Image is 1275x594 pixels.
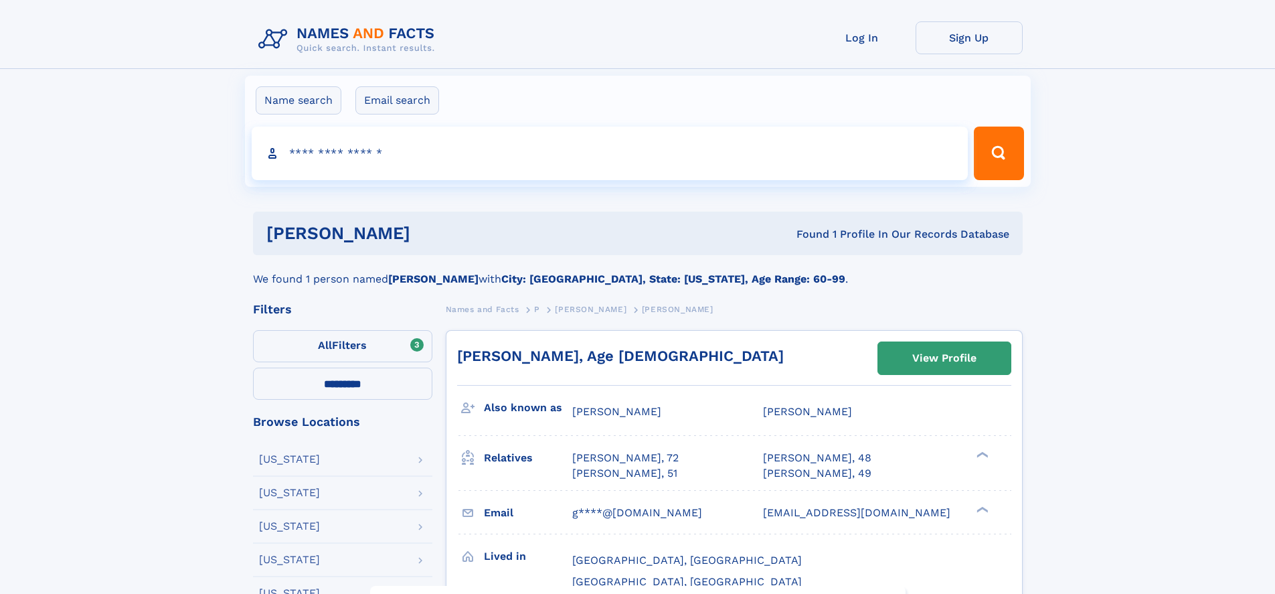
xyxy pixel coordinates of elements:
[253,330,432,362] label: Filters
[555,305,626,314] span: [PERSON_NAME]
[763,466,871,481] a: [PERSON_NAME], 49
[572,405,661,418] span: [PERSON_NAME]
[878,342,1011,374] a: View Profile
[572,451,679,465] a: [PERSON_NAME], 72
[484,502,572,524] h3: Email
[388,273,479,285] b: [PERSON_NAME]
[809,21,916,54] a: Log In
[457,348,784,364] a: [PERSON_NAME], Age [DEMOGRAPHIC_DATA]
[534,305,540,314] span: P
[355,86,439,115] label: Email search
[912,343,976,374] div: View Profile
[446,301,519,317] a: Names and Facts
[572,554,802,567] span: [GEOGRAPHIC_DATA], [GEOGRAPHIC_DATA]
[266,225,604,242] h1: [PERSON_NAME]
[484,545,572,568] h3: Lived in
[916,21,1023,54] a: Sign Up
[318,339,332,352] span: All
[642,305,713,314] span: [PERSON_NAME]
[572,466,677,481] a: [PERSON_NAME], 51
[259,454,320,465] div: [US_STATE]
[763,405,852,418] span: [PERSON_NAME]
[253,21,446,58] img: Logo Names and Facts
[603,227,1009,242] div: Found 1 Profile In Our Records Database
[501,273,845,285] b: City: [GEOGRAPHIC_DATA], State: [US_STATE], Age Range: 60-99
[973,505,989,514] div: ❯
[259,554,320,565] div: [US_STATE]
[259,521,320,532] div: [US_STATE]
[253,255,1023,287] div: We found 1 person named with .
[253,416,432,428] div: Browse Locations
[974,127,1023,180] button: Search Button
[763,451,871,465] a: [PERSON_NAME], 48
[252,127,968,180] input: search input
[484,447,572,469] h3: Relatives
[572,575,802,588] span: [GEOGRAPHIC_DATA], [GEOGRAPHIC_DATA]
[534,301,540,317] a: P
[763,506,950,519] span: [EMAIL_ADDRESS][DOMAIN_NAME]
[253,303,432,315] div: Filters
[259,488,320,498] div: [US_STATE]
[256,86,341,115] label: Name search
[555,301,626,317] a: [PERSON_NAME]
[973,451,989,459] div: ❯
[484,396,572,419] h3: Also known as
